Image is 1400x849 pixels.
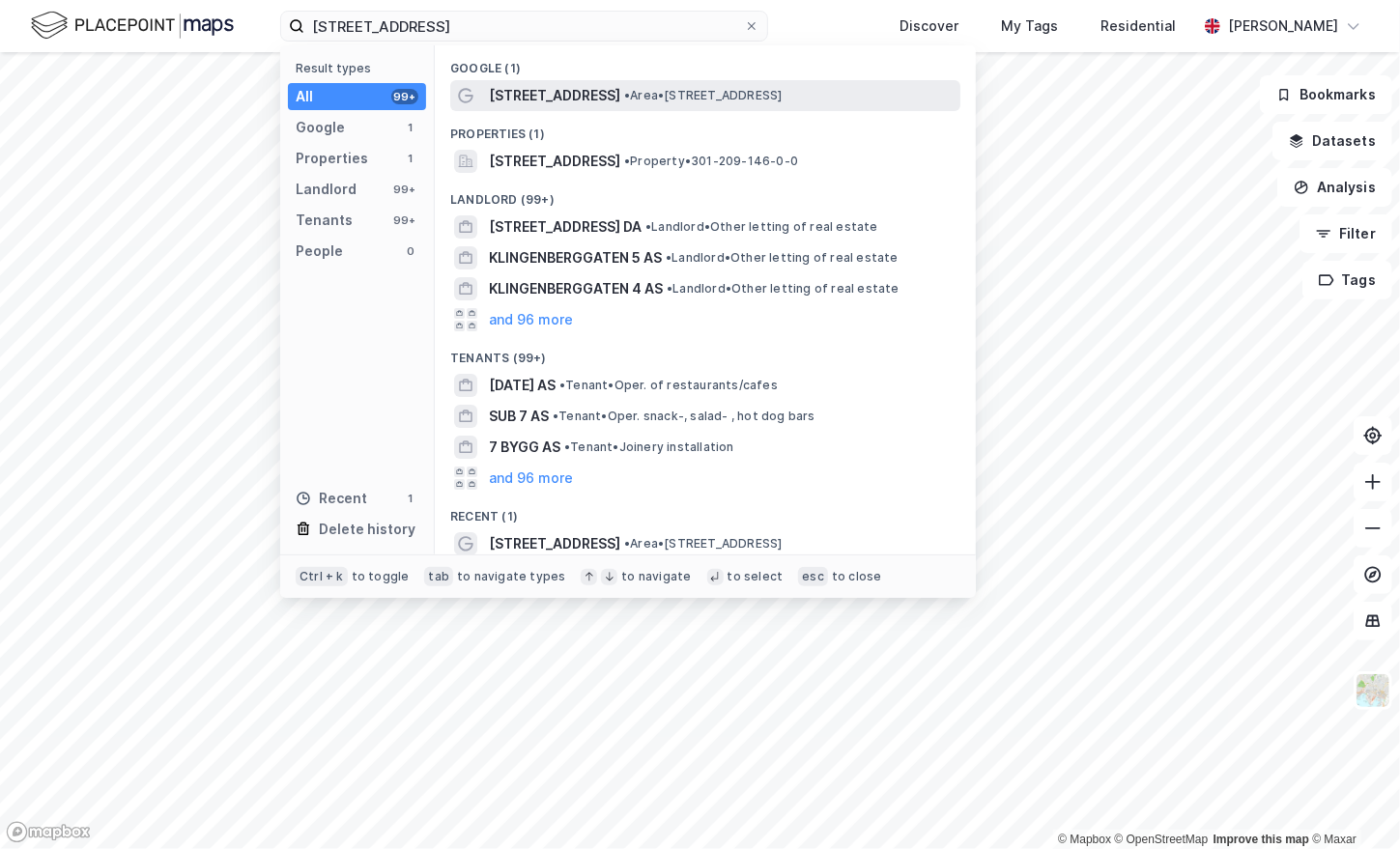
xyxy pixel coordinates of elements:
span: Landlord • Other letting of real estate [667,281,900,297]
span: [STREET_ADDRESS] [489,532,620,555]
button: Filter [1300,214,1392,253]
div: 99+ [391,212,418,228]
span: KLINGENBERGGATEN 5 AS [489,246,662,269]
div: Properties (1) [435,111,976,146]
div: Residential [1100,14,1176,38]
span: 7 BYGG AS [489,436,560,459]
img: logo.f888ab2527a4732fd821a326f86c7f29.svg [31,9,234,42]
div: Ctrl + k [296,567,348,586]
span: Property • 301-209-146-0-0 [624,154,798,169]
span: [DATE] AS [489,374,556,397]
span: Area • [STREET_ADDRESS] [624,88,782,103]
div: Landlord (99+) [435,177,976,212]
span: Tenant • Oper. snack-, salad- , hot dog bars [553,409,815,424]
span: KLINGENBERGGATEN 4 AS [489,277,663,300]
span: • [645,219,651,234]
button: Tags [1302,261,1392,299]
div: Delete history [319,518,415,541]
a: Improve this map [1214,833,1309,846]
input: Search by address, cadastre, landlords, tenants or people [304,12,744,41]
div: esc [798,567,828,586]
div: Landlord [296,178,357,201]
div: to navigate types [457,569,565,584]
div: Tenants (99+) [435,335,976,370]
span: • [667,281,672,296]
button: Bookmarks [1260,75,1392,114]
div: Result types [296,61,426,75]
a: Mapbox homepage [6,821,91,843]
div: [PERSON_NAME] [1228,14,1338,38]
span: [STREET_ADDRESS] [489,150,620,173]
span: • [559,378,565,392]
span: • [564,439,570,454]
div: Recent (1) [435,494,976,528]
span: • [624,536,630,551]
span: Landlord • Other letting of real estate [645,219,878,235]
div: Google (1) [435,45,976,80]
span: • [624,154,630,168]
a: OpenStreetMap [1115,833,1209,846]
div: Google [296,116,345,139]
span: SUB 7 AS [489,405,549,428]
button: and 96 more [489,467,573,490]
iframe: Chat Widget [1303,756,1400,849]
div: 99+ [391,182,418,197]
div: Recent [296,487,367,510]
div: People [296,240,343,263]
button: Analysis [1277,168,1392,207]
div: Tenants [296,209,353,232]
div: 1 [403,120,418,135]
div: Chatt-widget [1303,756,1400,849]
span: • [666,250,671,265]
span: • [553,409,558,423]
div: to toggle [352,569,410,584]
div: tab [424,567,453,586]
span: Area • [STREET_ADDRESS] [624,536,782,552]
span: Landlord • Other letting of real estate [666,250,899,266]
div: 99+ [391,89,418,104]
span: Tenant • Joinery installation [564,439,734,455]
div: Properties [296,147,368,170]
div: My Tags [1001,14,1058,38]
a: Mapbox [1058,833,1111,846]
img: Z [1355,672,1391,709]
div: All [296,85,313,108]
button: Datasets [1272,122,1392,160]
div: to select [728,569,784,584]
div: 1 [403,151,418,166]
button: and 96 more [489,308,573,331]
span: [STREET_ADDRESS] DA [489,215,642,239]
span: Tenant • Oper. of restaurants/cafes [559,378,778,393]
div: 1 [403,491,418,506]
div: 0 [403,243,418,259]
span: [STREET_ADDRESS] [489,84,620,107]
span: • [624,88,630,102]
div: to close [832,569,882,584]
div: to navigate [621,569,691,584]
div: Discover [900,14,958,38]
